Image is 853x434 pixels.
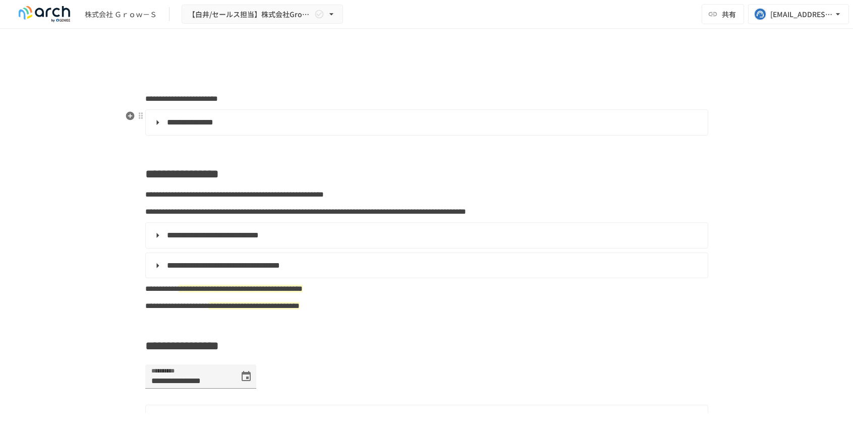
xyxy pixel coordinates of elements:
[748,4,849,24] button: [EMAIL_ADDRESS][DOMAIN_NAME]
[85,9,157,20] div: 株式会社 Ｇｒｏｗ－Ｓ
[182,5,343,24] button: 【白井/セールス担当】株式会社Grow-S様_初期設定サポート
[188,8,312,21] span: 【白井/セールス担当】株式会社Grow-S様_初期設定サポート
[702,4,744,24] button: 共有
[236,366,256,387] button: Choose date, selected date is 2025年10月10日
[770,8,833,21] div: [EMAIL_ADDRESS][DOMAIN_NAME]
[12,6,77,22] img: logo-default@2x-9cf2c760.svg
[722,9,736,20] span: 共有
